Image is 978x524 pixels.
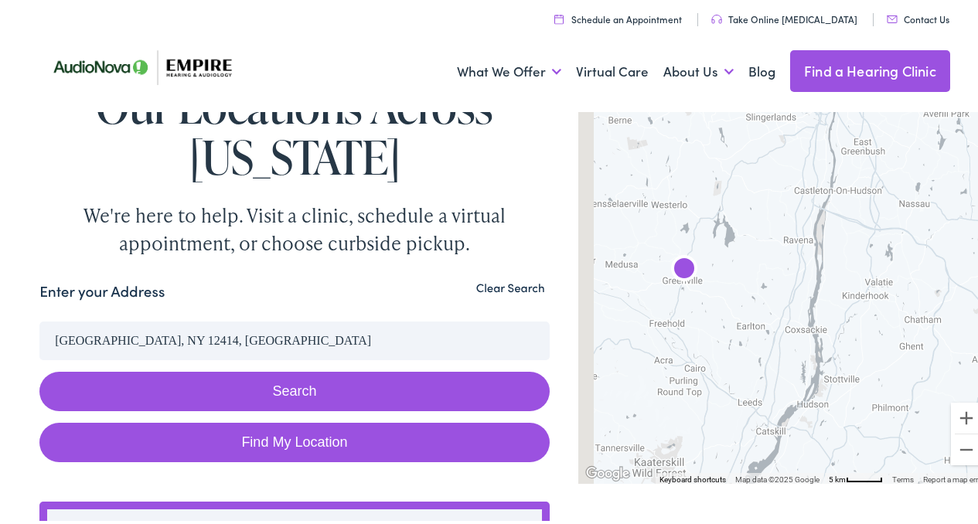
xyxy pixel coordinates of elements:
a: Virtual Care [576,40,649,97]
div: AudioNova [666,249,703,286]
a: Schedule an Appointment [554,9,682,22]
span: 5 km [829,472,846,481]
a: Contact Us [887,9,949,22]
span: Map data ©2025 Google [735,472,820,481]
label: Enter your Address [39,277,165,300]
a: Find a Hearing Clinic [790,47,950,89]
a: Blog [748,40,775,97]
img: utility icon [711,12,722,21]
a: About Us [663,40,734,97]
img: utility icon [887,12,898,20]
input: Enter your address or zip code [39,318,549,357]
img: Google [582,461,633,481]
img: utility icon [554,11,564,21]
h1: Our Locations Across [US_STATE] [39,77,549,179]
a: What We Offer [457,40,561,97]
a: Terms (opens in new tab) [892,472,914,481]
a: Find My Location [39,420,549,459]
a: Take Online [MEDICAL_DATA] [711,9,857,22]
button: Keyboard shortcuts [659,471,726,482]
button: Search [39,369,549,408]
div: We're here to help. Visit a clinic, schedule a virtual appointment, or choose curbside pickup. [47,199,542,254]
button: Clear Search [472,277,550,292]
a: Open this area in Google Maps (opens a new window) [582,461,633,481]
button: Map Scale: 5 km per 44 pixels [824,470,888,481]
